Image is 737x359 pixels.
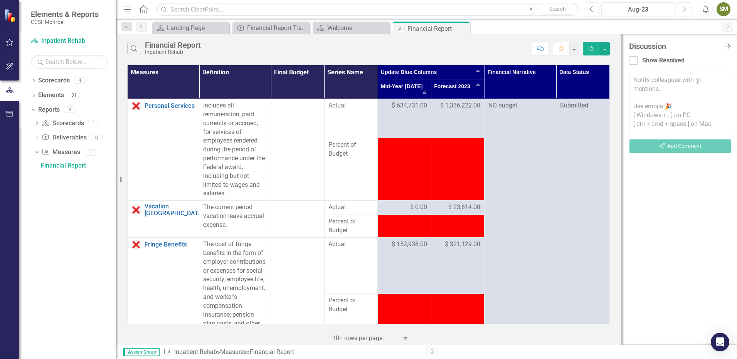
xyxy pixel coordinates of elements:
[154,23,227,33] a: Landing Page
[174,348,217,356] a: Inpatient Rehab
[378,99,431,138] td: Double-Click to Edit
[392,101,427,110] span: $ 634,731.00
[392,240,427,249] span: $ 152,938.00
[145,241,195,248] a: Fringe Benefits
[128,99,199,201] td: Double-Click to Edit Right Click for Context Menu
[167,23,227,33] div: Landing Page
[327,23,388,33] div: Welcome
[68,92,80,99] div: 31
[156,3,579,16] input: Search ClearPoint...
[31,55,108,69] input: Search Below...
[328,203,374,212] span: Actual
[629,42,720,50] div: Discussion
[131,101,141,111] img: Data Error
[91,134,103,141] div: 0
[247,23,308,33] div: Financial Report Tracker
[131,205,141,215] img: Data Error
[601,2,675,16] button: Aug-23
[488,101,552,110] p: NO budget
[38,76,70,85] a: Scorecards
[328,296,374,314] span: Percent of Budget
[549,6,566,12] span: Search
[431,237,485,294] td: Double-Click to Edit
[64,106,76,113] div: 2
[145,102,195,109] a: Personal Services
[163,348,421,357] div: » »
[378,201,431,215] td: Double-Click to Edit
[642,56,685,65] div: Show Resolved
[440,101,480,110] span: $ 1,336,222.00
[4,8,18,22] img: ClearPoint Strategy
[315,23,388,33] a: Welcome
[123,348,160,356] span: Assign Group
[604,5,672,14] div: Aug-23
[431,201,485,215] td: Double-Click to Edit
[328,101,374,110] span: Actual
[88,120,100,126] div: 1
[145,41,201,49] div: Financial Report
[39,159,116,172] a: Financial Report
[203,203,267,230] div: The current period vacation leave accrual expense.
[38,91,64,100] a: Elements
[42,148,80,157] a: Measures
[328,240,374,249] span: Actual
[328,217,374,235] span: Percent of Budget
[145,203,204,216] a: Vacation [GEOGRAPHIC_DATA]
[560,102,588,109] span: Submitted
[629,139,731,153] button: Add Comment
[128,201,199,238] td: Double-Click to Edit Right Click for Context Menu
[234,23,308,33] a: Financial Report Tracker
[448,203,480,212] span: $ 23,614.00
[538,4,577,15] button: Search
[131,240,141,249] img: Data Error
[41,162,116,169] div: Financial Report
[407,24,468,34] div: Financial Report
[74,77,86,84] div: 4
[711,333,729,351] div: Open Intercom Messenger
[145,49,201,55] div: Inpatient Rehab
[220,348,247,356] a: Measures
[431,99,485,138] td: Double-Click to Edit
[328,141,374,158] span: Percent of Budget
[42,133,86,142] a: Deliverables
[38,106,60,114] a: Reports
[31,37,108,45] a: Inpatient Rehab
[84,149,96,156] div: 1
[410,203,427,212] span: $ 0.00
[42,119,84,128] a: Scorecards
[31,10,99,19] span: Elements & Reports
[445,240,480,249] span: $ 321,129.00
[203,101,267,198] div: Includes all remuneration, paid currently or accrued, for services of employees rendered during t...
[378,237,431,294] td: Double-Click to Edit
[31,19,99,25] small: CCSI: Monroe
[717,2,730,16] button: SM
[250,348,294,356] div: Financial Report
